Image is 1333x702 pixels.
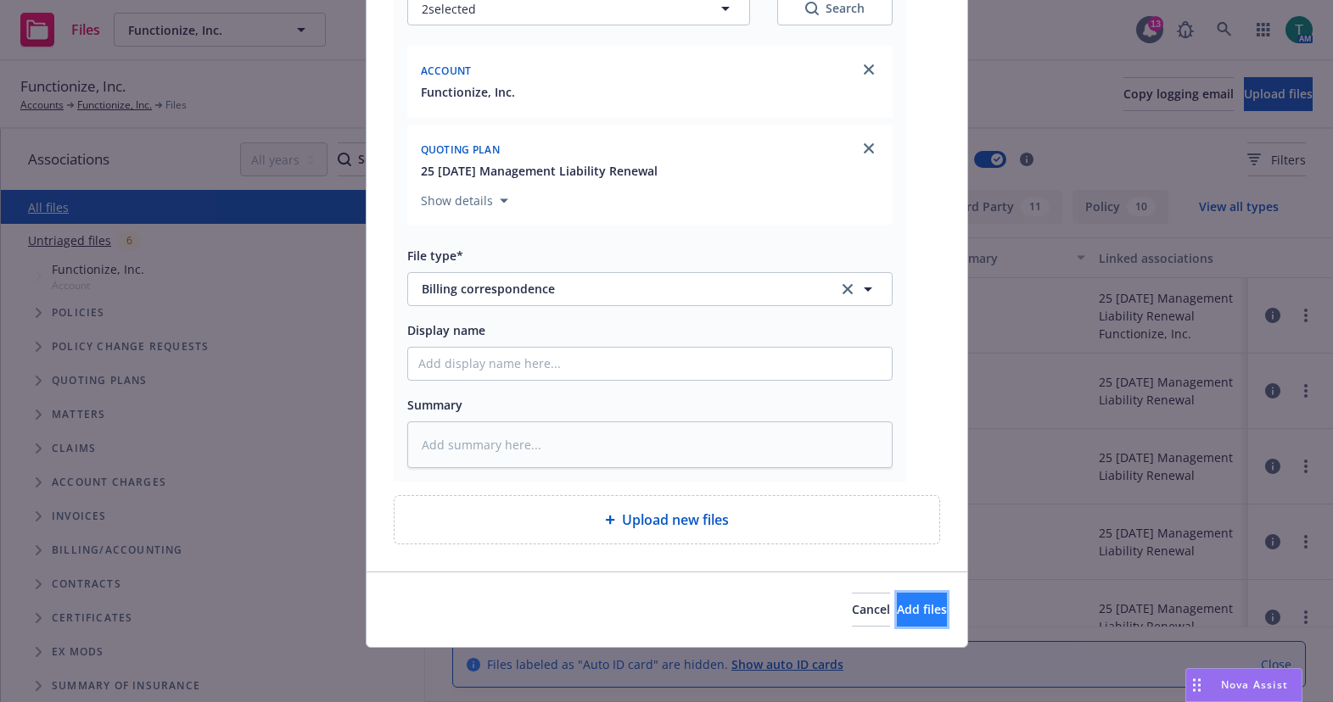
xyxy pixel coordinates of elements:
[421,64,472,78] span: Account
[1186,669,1207,701] div: Drag to move
[407,322,485,338] span: Display name
[852,601,890,617] span: Cancel
[421,162,658,180] button: 25 [DATE] Management Liability Renewal
[394,495,940,544] div: Upload new files
[1185,668,1302,702] button: Nova Assist
[421,83,515,101] button: Functionize, Inc.
[422,280,815,298] span: Billing correspondence
[859,59,879,80] a: close
[805,2,819,15] svg: Search
[414,191,515,211] button: Show details
[837,279,858,299] a: clear selection
[407,248,463,264] span: File type*
[622,510,729,530] span: Upload new files
[421,142,501,157] span: Quoting plan
[897,593,947,627] button: Add files
[859,138,879,159] a: close
[407,397,462,413] span: Summary
[897,601,947,617] span: Add files
[407,272,893,306] button: Billing correspondenceclear selection
[1221,677,1288,692] span: Nova Assist
[852,593,890,627] button: Cancel
[408,348,892,380] input: Add display name here...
